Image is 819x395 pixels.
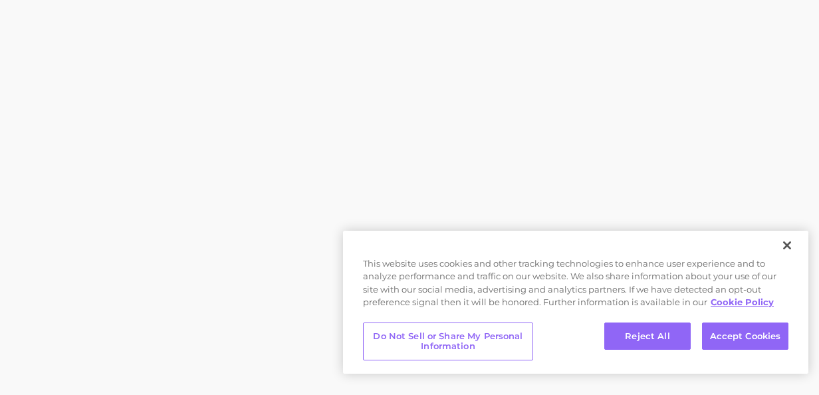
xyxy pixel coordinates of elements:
button: Do Not Sell or Share My Personal Information, Opens the preference center dialog [363,323,533,360]
div: Cookie banner [343,231,808,374]
button: Close [772,231,802,260]
div: This website uses cookies and other tracking technologies to enhance user experience and to analy... [343,257,808,316]
a: More information about your privacy, opens in a new tab [711,297,774,307]
button: Reject All [604,323,691,350]
div: Privacy [343,231,808,374]
button: Accept Cookies [702,323,788,350]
